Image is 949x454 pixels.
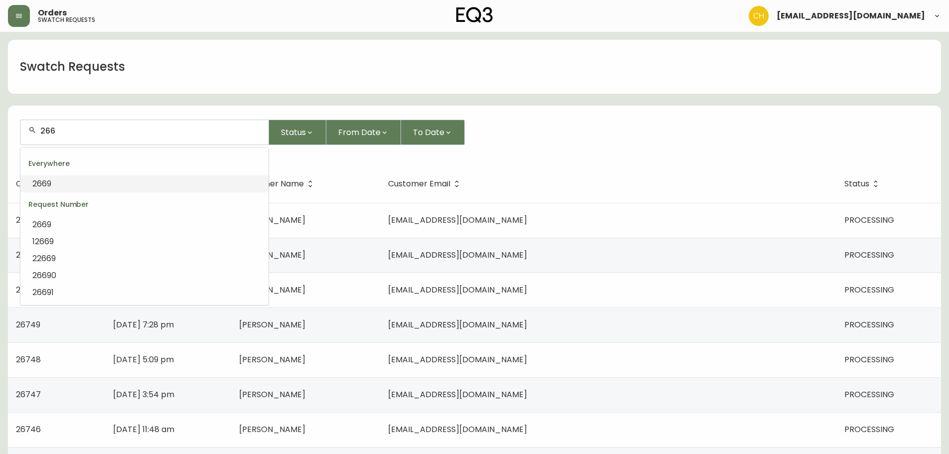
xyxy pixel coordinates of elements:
[239,319,305,330] span: [PERSON_NAME]
[388,179,463,188] span: Customer Email
[844,284,894,296] span: PROCESSING
[113,354,174,365] span: [DATE] 5:09 pm
[20,58,125,75] h1: Swatch Requests
[388,424,527,435] span: [EMAIL_ADDRESS][DOMAIN_NAME]
[239,354,305,365] span: [PERSON_NAME]
[388,284,527,296] span: [EMAIL_ADDRESS][DOMAIN_NAME]
[16,424,41,435] span: 26746
[844,249,894,261] span: PROCESSING
[281,126,306,139] span: Status
[16,181,48,187] span: Order #
[239,179,317,188] span: Customer Name
[413,126,444,139] span: To Date
[269,120,326,145] button: Status
[388,249,527,261] span: [EMAIL_ADDRESS][DOMAIN_NAME]
[844,179,882,188] span: Status
[47,219,51,230] span: 9
[239,249,305,261] span: [PERSON_NAME]
[239,389,305,400] span: [PERSON_NAME]
[388,354,527,365] span: [EMAIL_ADDRESS][DOMAIN_NAME]
[388,389,527,400] span: [EMAIL_ADDRESS][DOMAIN_NAME]
[401,120,465,145] button: To Date
[40,126,261,136] input: Search
[47,287,54,298] span: 91
[16,284,40,296] span: 26750
[16,214,40,226] span: 26752
[113,389,174,400] span: [DATE] 3:54 pm
[38,9,67,17] span: Orders
[16,319,40,330] span: 26749
[777,12,925,20] span: [EMAIL_ADDRESS][DOMAIN_NAME]
[113,319,174,330] span: [DATE] 7:28 pm
[844,389,894,400] span: PROCESSING
[388,181,450,187] span: Customer Email
[20,151,269,175] div: Everywhere
[47,178,51,189] span: 9
[16,389,41,400] span: 26747
[388,319,527,330] span: [EMAIL_ADDRESS][DOMAIN_NAME]
[239,284,305,296] span: [PERSON_NAME]
[32,178,47,189] span: 266
[32,219,47,230] span: 266
[844,424,894,435] span: PROCESSING
[338,126,381,139] span: From Date
[239,181,304,187] span: Customer Name
[32,270,47,281] span: 266
[844,181,869,187] span: Status
[326,120,401,145] button: From Date
[32,253,56,264] span: 22669
[16,354,41,365] span: 26748
[239,424,305,435] span: [PERSON_NAME]
[239,214,305,226] span: [PERSON_NAME]
[16,179,61,188] span: Order #
[388,214,527,226] span: [EMAIL_ADDRESS][DOMAIN_NAME]
[456,7,493,23] img: logo
[844,354,894,365] span: PROCESSING
[32,236,54,247] span: 12669
[844,214,894,226] span: PROCESSING
[844,319,894,330] span: PROCESSING
[113,424,174,435] span: [DATE] 11:48 am
[749,6,769,26] img: 6288462cea190ebb98a2c2f3c744dd7e
[16,249,38,261] span: 26751
[32,287,47,298] span: 266
[20,192,269,216] div: Request Number
[38,17,95,23] h5: swatch requests
[47,270,56,281] span: 90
